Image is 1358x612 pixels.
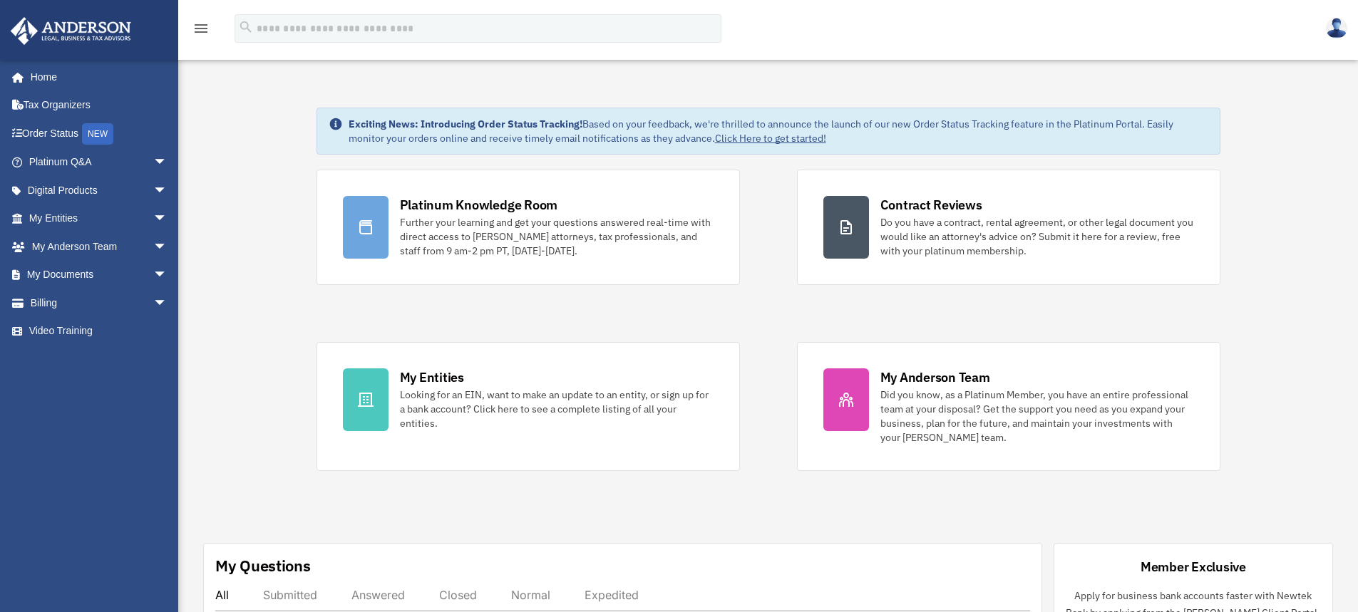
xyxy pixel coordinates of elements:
[10,63,182,91] a: Home
[238,19,254,35] i: search
[10,119,189,148] a: Order StatusNEW
[153,232,182,261] span: arrow_drop_down
[215,555,311,576] div: My Questions
[10,289,189,317] a: Billingarrow_drop_down
[349,118,582,130] strong: Exciting News: Introducing Order Status Tracking!
[400,388,714,430] div: Looking for an EIN, want to make an update to an entity, or sign up for a bank account? Click her...
[1326,18,1347,38] img: User Pic
[511,588,550,602] div: Normal
[317,342,740,471] a: My Entities Looking for an EIN, want to make an update to an entity, or sign up for a bank accoun...
[880,388,1194,445] div: Did you know, as a Platinum Member, you have an entire professional team at your disposal? Get th...
[10,148,189,177] a: Platinum Q&Aarrow_drop_down
[153,148,182,177] span: arrow_drop_down
[400,215,714,258] div: Further your learning and get your questions answered real-time with direct access to [PERSON_NAM...
[715,132,826,145] a: Click Here to get started!
[880,196,982,214] div: Contract Reviews
[82,123,113,145] div: NEW
[400,196,558,214] div: Platinum Knowledge Room
[10,91,189,120] a: Tax Organizers
[351,588,405,602] div: Answered
[10,204,189,233] a: My Entitiesarrow_drop_down
[880,368,990,386] div: My Anderson Team
[153,289,182,318] span: arrow_drop_down
[10,232,189,261] a: My Anderson Teamarrow_drop_down
[263,588,317,602] div: Submitted
[153,261,182,290] span: arrow_drop_down
[6,17,135,45] img: Anderson Advisors Platinum Portal
[880,215,1194,258] div: Do you have a contract, rental agreement, or other legal document you would like an attorney's ad...
[153,176,182,205] span: arrow_drop_down
[797,342,1220,471] a: My Anderson Team Did you know, as a Platinum Member, you have an entire professional team at your...
[400,368,464,386] div: My Entities
[215,588,229,602] div: All
[797,170,1220,285] a: Contract Reviews Do you have a contract, rental agreement, or other legal document you would like...
[192,20,210,37] i: menu
[192,25,210,37] a: menu
[585,588,639,602] div: Expedited
[10,176,189,204] a: Digital Productsarrow_drop_down
[10,317,189,346] a: Video Training
[317,170,740,285] a: Platinum Knowledge Room Further your learning and get your questions answered real-time with dire...
[10,261,189,289] a: My Documentsarrow_drop_down
[153,204,182,234] span: arrow_drop_down
[1141,558,1246,576] div: Member Exclusive
[349,117,1208,145] div: Based on your feedback, we're thrilled to announce the launch of our new Order Status Tracking fe...
[439,588,477,602] div: Closed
